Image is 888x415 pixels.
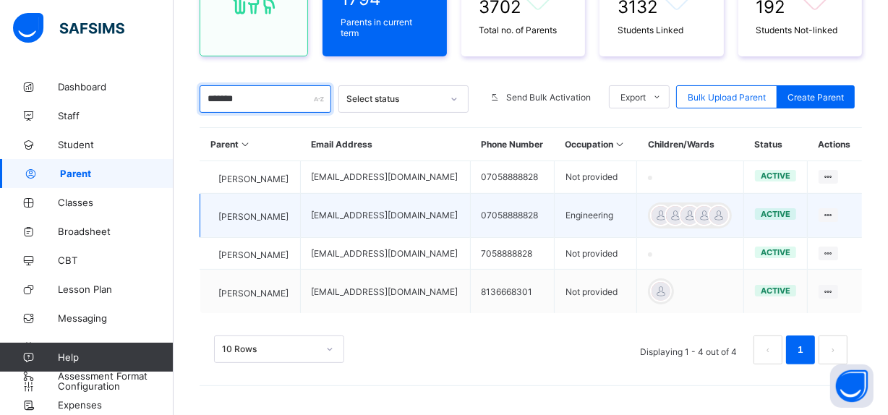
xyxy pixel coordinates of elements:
td: 07058888828 [470,193,554,237]
span: active [761,209,790,219]
th: Children/Wards [637,128,744,161]
li: 1 [786,335,815,364]
td: Not provided [554,270,636,314]
th: Email Address [300,128,470,161]
span: [PERSON_NAME] [218,288,289,299]
td: [EMAIL_ADDRESS][DOMAIN_NAME] [300,270,470,314]
span: Send Bulk Activation [506,92,591,103]
span: [PERSON_NAME] [218,174,289,184]
td: Not provided [554,161,636,194]
span: Student [58,139,174,150]
span: [PERSON_NAME] [218,249,289,260]
th: Parent [200,128,301,161]
span: [PERSON_NAME] [218,211,289,222]
td: [EMAIL_ADDRESS][DOMAIN_NAME] [300,237,470,270]
span: Time Table [58,341,174,353]
th: Occupation [554,128,636,161]
span: Configuration [58,380,173,392]
span: CBT [58,254,174,266]
td: 7058888828 [470,237,554,270]
li: Displaying 1 - 4 out of 4 [629,335,748,364]
span: Expenses [58,399,174,411]
button: prev page [753,335,782,364]
span: active [761,247,790,257]
span: Dashboard [58,81,174,93]
span: Lesson Plan [58,283,174,295]
span: Parents in current term [341,17,429,38]
i: Sort in Ascending Order [239,139,252,150]
span: active [761,286,790,296]
span: active [761,171,790,181]
button: Open asap [830,364,874,408]
li: 上一页 [753,335,782,364]
td: Engineering [554,193,636,237]
li: 下一页 [819,335,848,364]
td: 07058888828 [470,161,554,194]
span: Messaging [58,312,174,324]
div: 10 Rows [222,344,317,355]
td: 8136668301 [470,270,554,314]
span: Total no. of Parents [479,25,568,35]
td: Not provided [554,237,636,270]
span: Students Linked [618,25,706,35]
span: Bulk Upload Parent [688,92,766,103]
a: 1 [793,341,807,359]
i: Sort in Ascending Order [613,139,626,150]
button: next page [819,335,848,364]
span: Help [58,351,173,363]
span: Staff [58,110,174,121]
th: Status [743,128,807,161]
th: Phone Number [470,128,554,161]
img: safsims [13,13,124,43]
span: Create Parent [787,92,844,103]
div: Select status [346,94,442,105]
th: Actions [808,128,862,161]
span: Parent [60,168,174,179]
span: Broadsheet [58,226,174,237]
td: [EMAIL_ADDRESS][DOMAIN_NAME] [300,193,470,237]
span: Classes [58,197,174,208]
td: [EMAIL_ADDRESS][DOMAIN_NAME] [300,161,470,194]
span: Students Not-linked [756,25,845,35]
span: Export [620,92,646,103]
